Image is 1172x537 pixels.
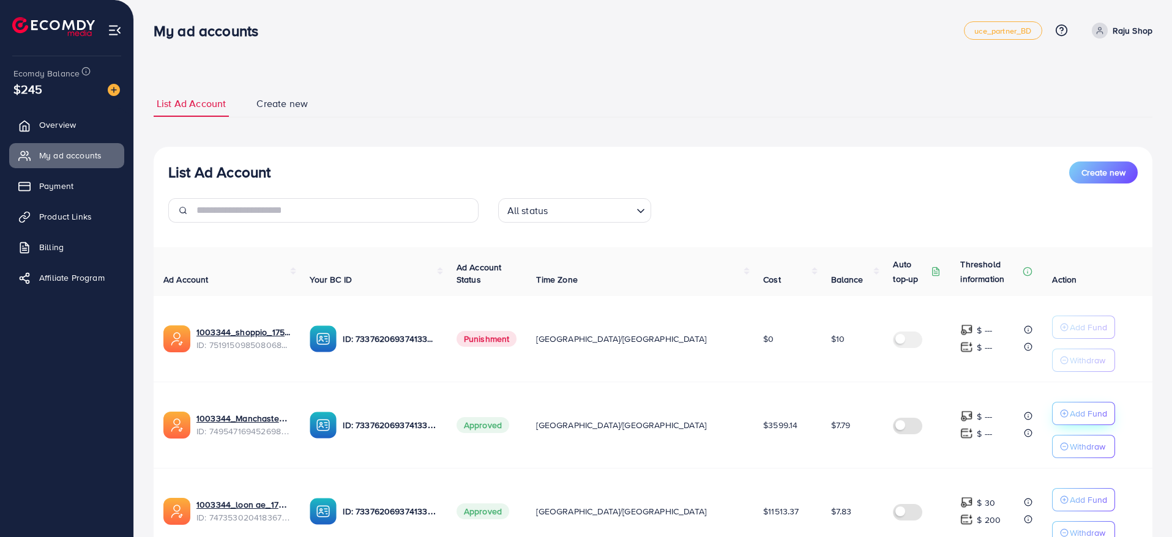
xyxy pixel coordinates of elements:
p: Auto top-up [893,257,928,286]
img: menu [108,23,122,37]
a: My ad accounts [9,143,124,168]
p: Withdraw [1070,439,1105,454]
span: Affiliate Program [39,272,105,284]
a: Payment [9,174,124,198]
span: $0 [763,333,774,345]
span: Ad Account Status [457,261,502,286]
p: $ --- [977,323,992,338]
p: $ 30 [977,495,995,510]
span: Approved [457,503,509,519]
img: top-up amount [960,341,973,354]
span: ID: 7519150985080684551 [196,339,290,351]
img: top-up amount [960,496,973,509]
span: My ad accounts [39,149,102,161]
p: ID: 7337620693741338625 [343,331,436,346]
button: Withdraw [1052,435,1115,458]
span: Time Zone [536,273,577,286]
span: Punishment [457,331,517,347]
a: Affiliate Program [9,265,124,290]
span: Action [1052,273,1077,286]
p: ID: 7337620693741338625 [343,504,436,519]
a: 1003344_shoppio_1750688962312 [196,326,290,338]
span: [GEOGRAPHIC_DATA]/[GEOGRAPHIC_DATA] [536,505,706,517]
span: [GEOGRAPHIC_DATA]/[GEOGRAPHIC_DATA] [536,333,706,345]
p: $ --- [977,340,992,355]
img: top-up amount [960,324,973,336]
span: Create new [1081,166,1125,179]
p: Add Fund [1070,492,1107,507]
p: Threshold information [960,257,1020,286]
a: Raju Shop [1087,23,1152,39]
button: Withdraw [1052,349,1115,372]
div: <span class='underline'>1003344_loon ae_1740066863007</span></br>7473530204183674896 [196,498,290,524]
span: Your BC ID [310,273,352,286]
p: $ --- [977,426,992,441]
span: Create new [256,97,308,111]
img: image [108,84,120,96]
div: Search for option [498,198,651,223]
img: ic-ba-acc.ded83a64.svg [310,325,337,352]
img: top-up amount [960,427,973,440]
span: Overview [39,119,76,131]
span: uce_partner_BD [974,27,1031,35]
img: ic-ads-acc.e4c84228.svg [163,498,190,525]
a: Product Links [9,204,124,229]
button: Add Fund [1052,402,1115,425]
button: Create new [1069,161,1138,183]
span: ID: 7473530204183674896 [196,511,290,524]
span: $7.83 [831,505,852,517]
span: Payment [39,180,73,192]
span: Ad Account [163,273,209,286]
a: uce_partner_BD [964,21,1042,40]
span: $245 [13,80,43,98]
p: $ 200 [977,513,1001,527]
span: Approved [457,417,509,433]
span: Product Links [39,210,92,223]
span: ID: 7495471694526988304 [196,425,290,437]
p: Withdraw [1070,353,1105,368]
a: Billing [9,235,124,259]
p: $ --- [977,409,992,424]
span: Balance [831,273,864,286]
iframe: Chat [1120,482,1163,528]
img: top-up amount [960,513,973,526]
span: $11513.37 [763,505,799,517]
input: Search for option [551,199,631,220]
img: ic-ads-acc.e4c84228.svg [163,412,190,439]
p: ID: 7337620693741338625 [343,418,436,432]
span: $3599.14 [763,419,797,431]
img: ic-ads-acc.e4c84228.svg [163,325,190,352]
span: All status [505,202,551,220]
span: $7.79 [831,419,851,431]
img: logo [12,17,95,36]
span: Cost [763,273,781,286]
span: List Ad Account [157,97,226,111]
h3: List Ad Account [168,163,271,181]
p: Add Fund [1070,320,1107,335]
span: Ecomdy Balance [13,67,80,80]
span: [GEOGRAPHIC_DATA]/[GEOGRAPHIC_DATA] [536,419,706,431]
img: top-up amount [960,410,973,423]
button: Add Fund [1052,488,1115,511]
img: ic-ba-acc.ded83a64.svg [310,412,337,439]
button: Add Fund [1052,316,1115,339]
a: 1003344_Manchaster_1745175503024 [196,412,290,424]
a: Overview [9,113,124,137]
img: ic-ba-acc.ded83a64.svg [310,498,337,525]
p: Raju Shop [1113,23,1152,38]
div: <span class='underline'>1003344_Manchaster_1745175503024</span></br>7495471694526988304 [196,412,290,437]
h3: My ad accounts [154,22,268,40]
div: <span class='underline'>1003344_shoppio_1750688962312</span></br>7519150985080684551 [196,326,290,351]
p: Add Fund [1070,406,1107,421]
span: Billing [39,241,64,253]
a: 1003344_loon ae_1740066863007 [196,498,290,511]
span: $10 [831,333,845,345]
